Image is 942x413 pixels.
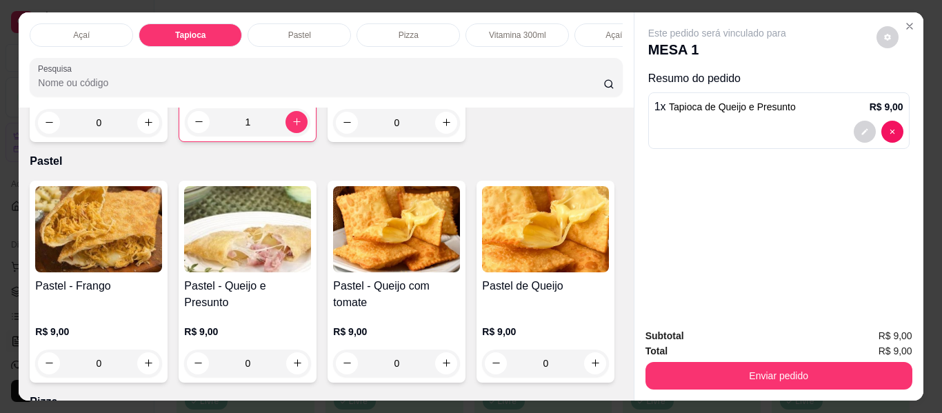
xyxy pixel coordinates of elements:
span: R$ 9,00 [879,328,912,343]
p: Pizza [399,30,419,41]
p: Pastel [288,30,311,41]
p: R$ 9,00 [333,325,460,339]
button: Enviar pedido [645,362,912,390]
p: Pastel [30,153,622,170]
p: Este pedido será vinculado para [648,26,786,40]
button: Close [899,15,921,37]
p: MESA 1 [648,40,786,59]
label: Pesquisa [38,63,77,74]
input: Pesquisa [38,76,603,90]
img: product-image [35,186,162,272]
p: Açaí batido [605,30,647,41]
button: decrease-product-quantity [854,121,876,143]
span: R$ 9,00 [879,343,912,359]
strong: Total [645,345,668,356]
p: Tapioca [175,30,206,41]
img: product-image [333,186,460,272]
p: Pizza [30,394,622,410]
p: R$ 9,00 [482,325,609,339]
span: Tapioca de Queijo e Presunto [669,101,796,112]
button: decrease-product-quantity [876,26,899,48]
img: product-image [184,186,311,272]
p: Vitamina 300ml [489,30,546,41]
p: Açaí [73,30,90,41]
h4: Pastel de Queijo [482,278,609,294]
h4: Pastel - Frango [35,278,162,294]
p: 1 x [654,99,796,115]
button: decrease-product-quantity [881,121,903,143]
img: product-image [482,186,609,272]
p: R$ 9,00 [184,325,311,339]
p: Resumo do pedido [648,70,910,87]
p: R$ 9,00 [35,325,162,339]
h4: Pastel - Queijo com tomate [333,278,460,311]
strong: Subtotal [645,330,684,341]
h4: Pastel - Queijo e Presunto [184,278,311,311]
p: R$ 9,00 [870,100,903,114]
